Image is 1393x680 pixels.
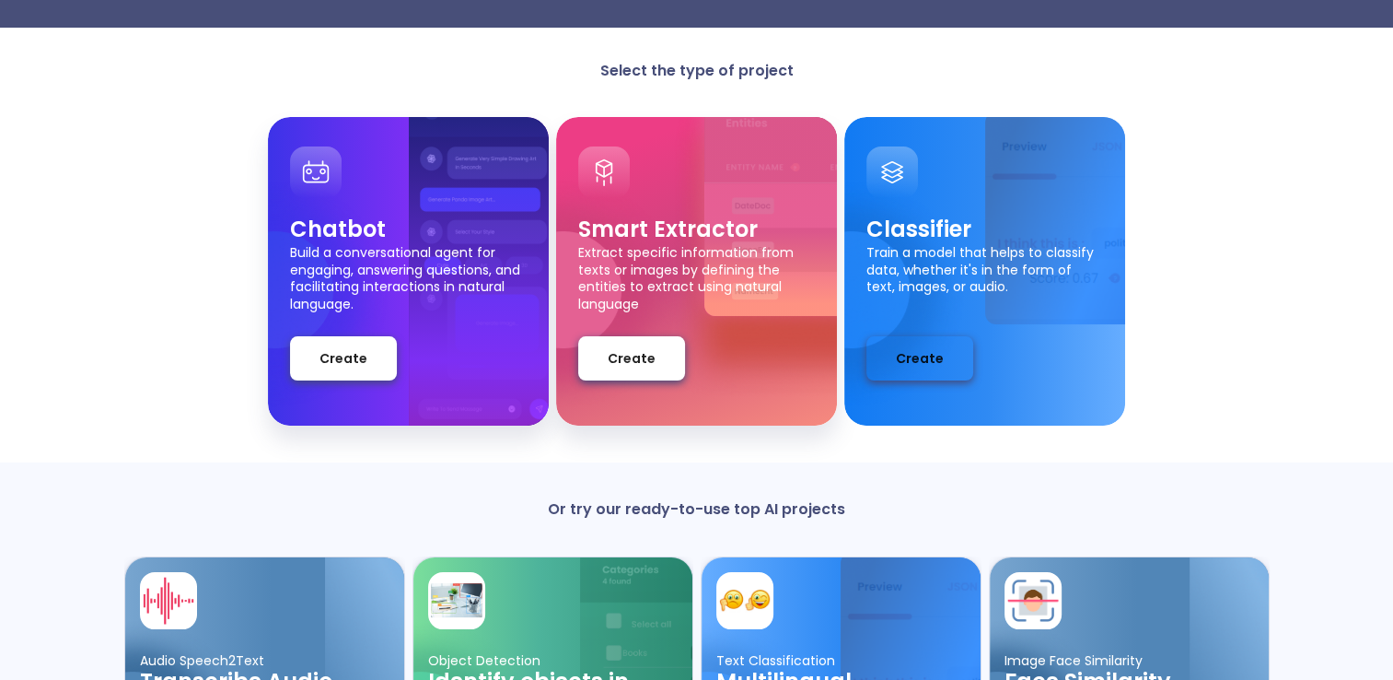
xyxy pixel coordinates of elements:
span: Create [896,347,944,370]
button: Create [578,336,685,381]
p: Select the type of project [513,61,881,80]
button: Create [290,336,397,381]
p: Smart Extractor [578,215,815,244]
p: Text Classification [716,652,966,670]
p: Train a model that helps to classify data, whether it's in the form of text, images, or audio. [866,244,1103,309]
img: card avatar [431,575,482,627]
span: Create [319,347,367,370]
p: Extract specific information from texts or images by defining the entities to extract using natur... [578,244,815,309]
img: card avatar [1007,575,1059,627]
p: Build a conversational agent for engaging, answering questions, and facilitating interactions in ... [290,244,527,309]
p: Audio Speech2Text [140,652,389,670]
img: card avatar [719,575,771,627]
p: Object Detection [428,652,678,670]
p: Chatbot [290,215,527,244]
img: card avatar [143,575,194,627]
p: Image Face Similarity [1004,652,1254,670]
button: Create [866,336,973,381]
p: Classifier [866,215,1103,244]
span: Create [608,347,656,370]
